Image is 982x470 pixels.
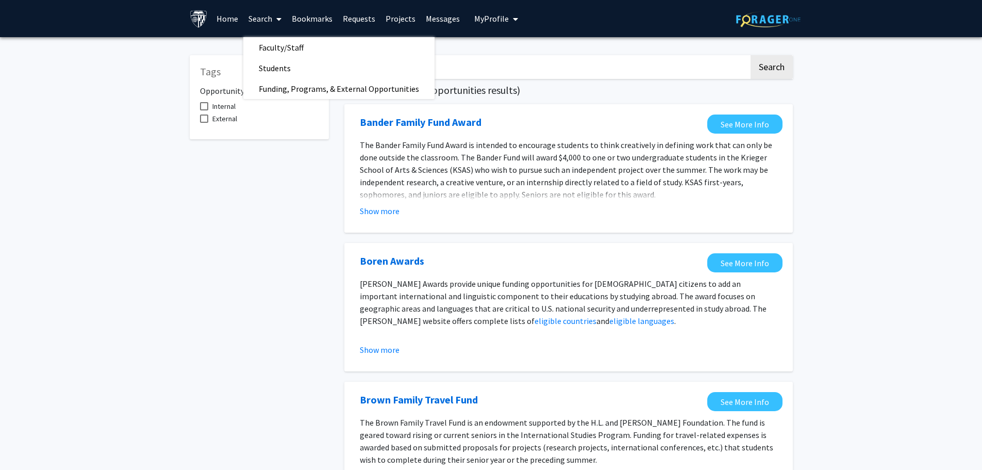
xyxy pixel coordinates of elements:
[212,100,236,112] span: Internal
[707,392,783,411] a: Opens in a new tab
[243,1,287,37] a: Search
[360,392,478,408] a: Opens in a new tab
[360,253,424,269] a: Opens in a new tab
[211,1,243,37] a: Home
[243,40,435,55] a: Faculty/Staff
[212,112,237,125] span: External
[360,115,481,130] a: Opens in a new tab
[751,55,793,79] button: Search
[287,1,338,37] a: Bookmarks
[338,1,380,37] a: Requests
[243,60,435,76] a: Students
[736,11,801,27] img: ForagerOne Logo
[360,205,400,217] button: Show more
[707,115,783,134] a: Opens in a new tab
[8,424,44,462] iframe: Chat
[243,81,435,96] a: Funding, Programs, & External Opportunities
[360,140,772,200] span: The Bander Family Fund Award is intended to encourage students to think creatively in defining wo...
[344,55,749,79] input: Search Keywords
[707,253,783,272] a: Opens in a new tab
[421,1,465,37] a: Messages
[360,278,777,327] p: [PERSON_NAME] Awards provide unique funding opportunities for [DEMOGRAPHIC_DATA] citizens to add ...
[243,58,306,78] span: Students
[609,316,674,326] a: eligible languages
[474,13,509,24] span: My Profile
[535,316,596,326] a: eligible countries
[344,84,793,96] h5: Page of ( total opportunities results)
[243,37,319,58] span: Faculty/Staff
[243,78,435,99] span: Funding, Programs, & External Opportunities
[190,10,208,28] img: Johns Hopkins University Logo
[200,78,319,96] h6: Opportunity Type
[200,66,319,78] h5: Tags
[380,1,421,37] a: Projects
[360,416,777,466] p: The Brown Family Travel Fund is an endowment supported by the H.L. and [PERSON_NAME] Foundation. ...
[360,344,400,356] button: Show more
